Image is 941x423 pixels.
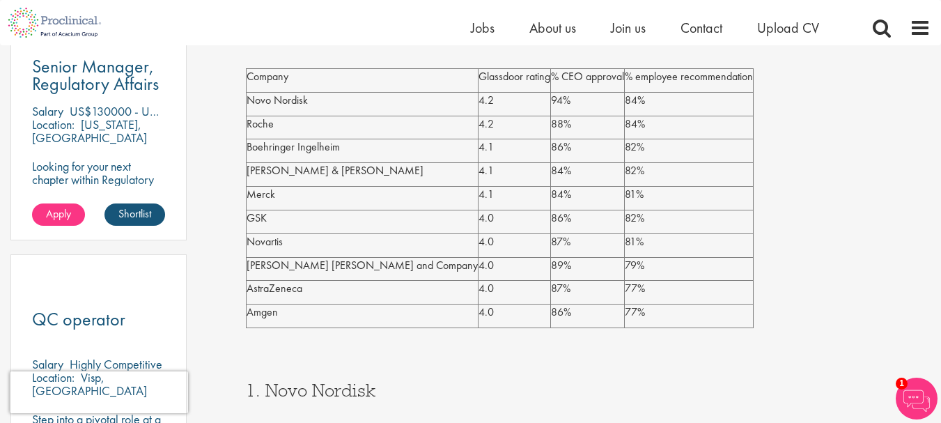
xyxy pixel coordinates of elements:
[551,163,624,179] p: 84%
[625,258,753,274] p: 79%
[32,58,165,93] a: Senior Manager, Regulatory Affairs
[479,187,550,203] p: 4.1
[46,206,71,221] span: Apply
[551,139,624,155] p: 86%
[479,234,550,250] p: 4.0
[247,93,478,109] p: Novo Nordisk
[32,311,165,328] a: QC operator
[479,93,550,109] p: 4.2
[625,93,753,109] p: 84%
[611,19,646,37] a: Join us
[625,139,753,155] p: 82%
[247,210,478,226] p: GSK
[551,210,624,226] p: 86%
[625,234,753,250] p: 81%
[247,234,478,250] p: Novartis
[247,69,478,85] p: Company
[681,19,722,37] a: Contact
[625,305,753,321] p: 77%
[247,139,478,155] p: Boehringer Ingelheim
[70,356,162,372] p: Highly Competitive
[32,54,159,95] span: Senior Manager, Regulatory Affairs
[247,258,478,274] p: [PERSON_NAME] [PERSON_NAME] and Company
[529,19,576,37] a: About us
[551,258,624,274] p: 89%
[551,305,624,321] p: 86%
[247,116,478,132] p: Roche
[32,356,63,372] span: Salary
[479,69,550,85] p: Glassdoor rating
[32,307,125,331] span: QC operator
[757,19,819,37] a: Upload CV
[479,116,550,132] p: 4.2
[479,281,550,297] p: 4.0
[479,210,550,226] p: 4.0
[551,234,624,250] p: 87%
[479,258,550,274] p: 4.0
[70,103,256,119] p: US$130000 - US$145000 per annum
[10,371,188,413] iframe: reCAPTCHA
[247,187,478,203] p: Merck
[625,163,753,179] p: 82%
[246,381,931,399] h3: 1. Novo Nordisk
[247,281,478,297] p: AstraZeneca
[247,305,478,321] p: Amgen
[479,163,550,179] p: 4.1
[32,160,165,239] p: Looking for your next chapter within Regulatory Affairs? This position leading projects and worki...
[32,203,85,226] a: Apply
[551,116,624,132] p: 88%
[896,378,908,390] span: 1
[625,187,753,203] p: 81%
[32,103,63,119] span: Salary
[625,210,753,226] p: 82%
[247,163,478,179] p: [PERSON_NAME] & [PERSON_NAME]
[896,378,938,420] img: Chatbot
[471,19,495,37] a: Jobs
[625,69,753,85] p: % employee recommendation
[479,305,550,321] p: 4.0
[32,116,147,146] p: [US_STATE], [GEOGRAPHIC_DATA]
[551,187,624,203] p: 84%
[551,69,624,85] p: % CEO approval
[32,116,75,132] span: Location:
[551,93,624,109] p: 94%
[104,203,165,226] a: Shortlist
[625,281,753,297] p: 77%
[479,139,550,155] p: 4.1
[625,116,753,132] p: 84%
[551,281,624,297] p: 87%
